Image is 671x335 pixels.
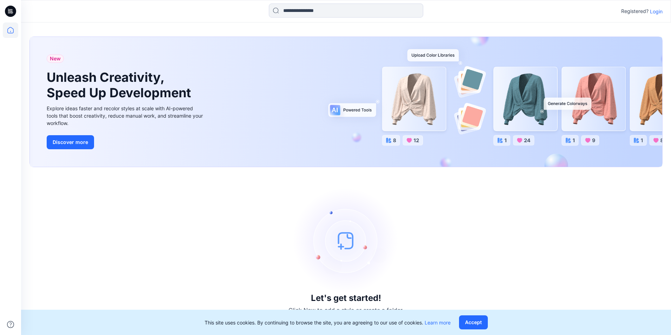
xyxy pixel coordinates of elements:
p: This site uses cookies. By continuing to browse the site, you are agreeing to our use of cookies. [205,319,451,326]
img: empty-state-image.svg [293,188,399,293]
h1: Unleash Creativity, Speed Up Development [47,70,194,100]
div: Explore ideas faster and recolor styles at scale with AI-powered tools that boost creativity, red... [47,105,205,127]
a: Learn more [425,320,451,326]
p: Click New to add a style or create a folder. [288,306,404,314]
button: Accept [459,315,488,329]
h3: Let's get started! [311,293,381,303]
button: Discover more [47,135,94,149]
p: Login [650,8,663,15]
span: New [50,54,61,63]
p: Registered? [621,7,649,15]
a: Discover more [47,135,205,149]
